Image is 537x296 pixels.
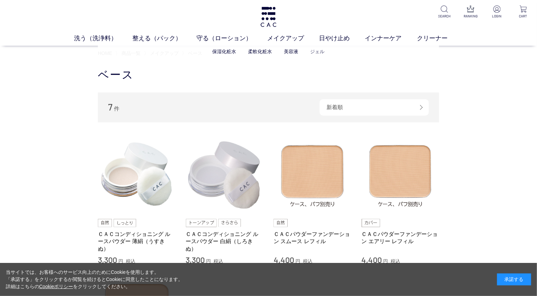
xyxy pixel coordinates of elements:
[214,258,223,264] span: 税込
[362,136,439,214] img: ＣＡＣパウダーファンデーション エアリー レフィル
[274,136,351,214] img: ＣＡＣパウダーファンデーション スムース レフィル
[98,219,112,227] img: 自然
[74,34,132,43] a: 洗う（洗浄料）
[362,231,439,245] a: ＣＡＣパウダーファンデーション エアリー レフィル
[462,14,479,19] p: RANKING
[248,49,272,54] a: 柔軟化粧水
[295,258,300,264] span: 円
[114,219,136,227] img: しっとり
[284,49,299,54] a: 美容液
[391,258,400,264] span: 税込
[497,273,531,285] div: 承諾する
[362,219,380,227] img: カバー
[6,269,183,290] div: 当サイトでは、お客様へのサービス向上のためにCookieを使用します。 「承諾する」をクリックするか閲覧を続けるとCookieに同意したことになります。 詳細はこちらの をクリックしてください。
[319,34,365,43] a: 日やけ止め
[114,106,119,112] span: 件
[186,136,264,214] img: ＣＡＣコンディショニング ルースパウダー 白絹（しろきぬ）
[320,99,429,116] div: 新着順
[118,258,123,264] span: 円
[218,219,241,227] img: さらさら
[489,14,505,19] p: LOGIN
[489,5,505,19] a: LOGIN
[98,136,176,214] img: ＣＡＣコンディショニング ルースパウダー 薄絹（うすきぬ）
[515,14,532,19] p: CART
[436,5,453,19] a: SEARCH
[310,49,325,54] a: ジェル
[197,34,267,43] a: 守る（ローション）
[108,102,113,112] span: 7
[383,258,388,264] span: 円
[186,219,217,227] img: トーンアップ
[186,231,264,252] a: ＣＡＣコンディショニング ルースパウダー 白絹（しろきぬ）
[213,49,236,54] a: 保湿化粧水
[132,34,197,43] a: 整える（パック）
[274,231,351,245] a: ＣＡＣパウダーファンデーション スムース レフィル
[274,255,294,265] span: 4,400
[260,7,277,27] img: logo
[274,219,288,227] img: 自然
[417,34,463,43] a: クリーナー
[39,284,73,289] a: Cookieポリシー
[206,258,211,264] span: 円
[515,5,532,19] a: CART
[362,255,382,265] span: 4,400
[126,258,135,264] span: 税込
[462,5,479,19] a: RANKING
[436,14,453,19] p: SEARCH
[267,34,319,43] a: メイクアップ
[365,34,417,43] a: インナーケア
[186,255,205,265] span: 3,300
[98,255,117,265] span: 3,300
[303,258,313,264] span: 税込
[98,68,439,82] h1: ベース
[98,231,176,252] a: ＣＡＣコンディショニング ルースパウダー 薄絹（うすきぬ）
